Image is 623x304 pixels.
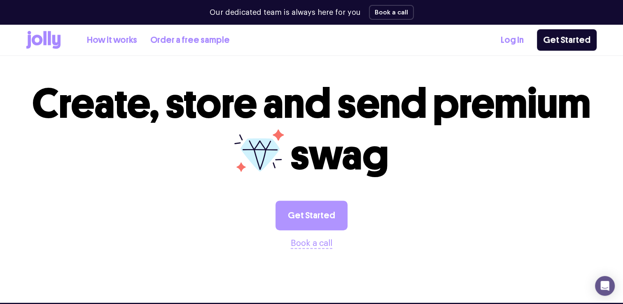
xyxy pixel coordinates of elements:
[87,33,137,47] a: How it works
[210,7,361,18] p: Our dedicated team is always here for you
[537,29,597,51] a: Get Started
[595,276,615,296] div: Open Intercom Messenger
[275,201,348,230] a: Get Started
[291,237,332,250] button: Book a call
[290,130,389,180] span: swag
[501,33,524,47] a: Log In
[369,5,414,20] button: Book a call
[150,33,230,47] a: Order a free sample
[32,79,591,129] span: Create, store and send premium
